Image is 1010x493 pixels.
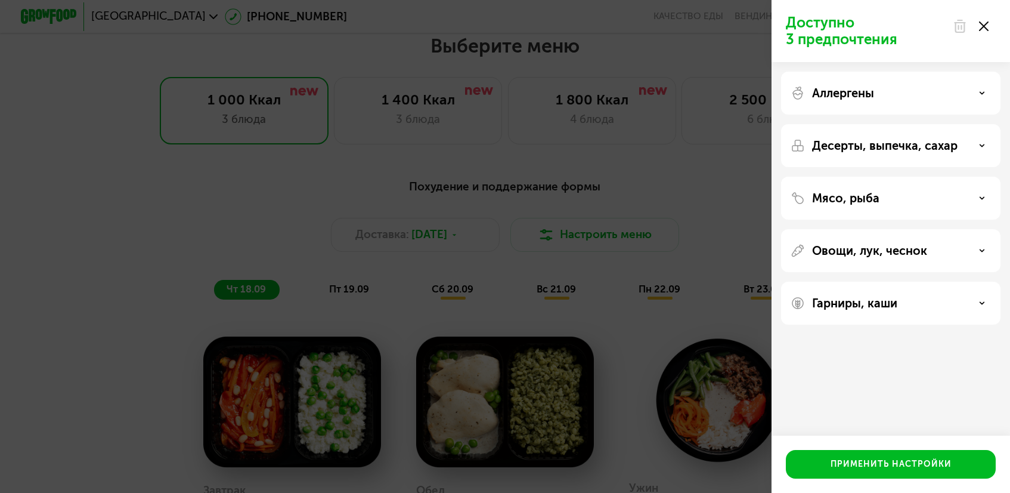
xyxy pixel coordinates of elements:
p: Овощи, лук, чеснок [812,244,927,258]
button: Применить настройки [786,450,996,479]
p: Аллергены [812,86,874,100]
p: Доступно 3 предпочтения [786,14,946,48]
p: Десерты, выпечка, сахар [812,138,958,153]
p: Мясо, рыба [812,191,879,205]
p: Гарниры, каши [812,296,897,310]
div: Применить настройки [831,458,952,470]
